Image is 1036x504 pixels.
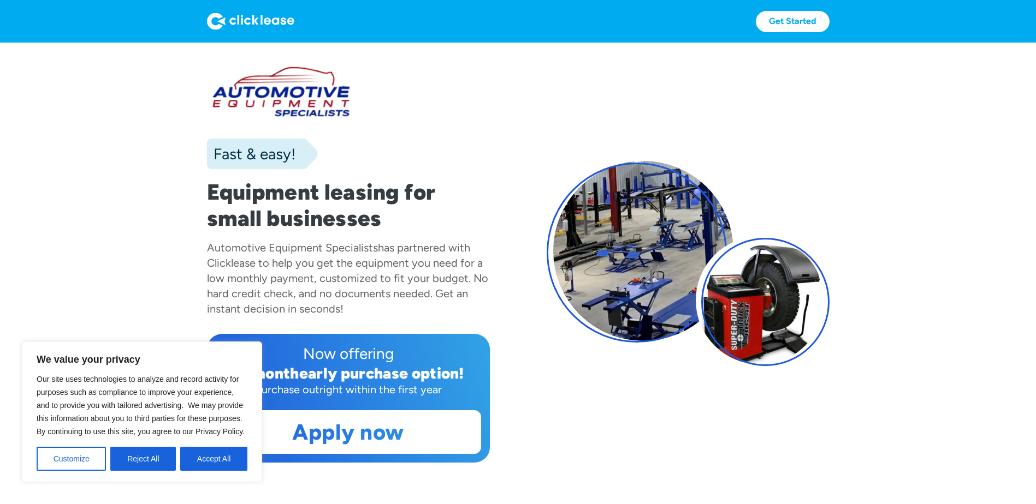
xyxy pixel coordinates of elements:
[216,382,481,397] div: Purchase outright within the first year
[756,11,830,32] a: Get Started
[37,353,247,366] p: We value your privacy
[207,241,488,315] div: has partnered with Clicklease to help you get the equipment you need for a low monthly payment, c...
[207,143,295,165] div: Fast & easy!
[207,179,490,231] h1: Equipment leasing for small businesses
[207,241,378,254] div: Automotive Equipment Specialists
[207,13,294,30] img: Logo
[180,447,247,471] button: Accept All
[216,411,481,453] a: Apply now
[37,375,245,436] span: Our site uses technologies to analyze and record activity for purposes such as compliance to impr...
[232,364,299,382] div: 12 month
[299,364,464,382] div: early purchase option!
[216,343,481,364] div: Now offering
[22,341,262,482] div: We value your privacy
[37,447,106,471] button: Customize
[110,447,176,471] button: Reject All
